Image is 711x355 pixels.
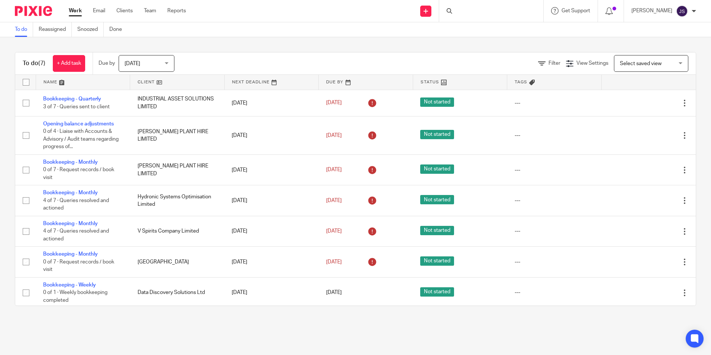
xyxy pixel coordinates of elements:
[420,164,454,174] span: Not started
[77,22,104,37] a: Snoozed
[420,226,454,235] span: Not started
[224,247,319,277] td: [DATE]
[43,221,98,226] a: Bookkeeping - Monthly
[224,154,319,185] td: [DATE]
[43,190,98,195] a: Bookkeeping - Monthly
[130,116,225,154] td: [PERSON_NAME] PLANT HIRE LIMITED
[224,277,319,308] td: [DATE]
[515,132,594,139] div: ---
[224,116,319,154] td: [DATE]
[23,60,45,67] h1: To do
[38,60,45,66] span: (7)
[326,167,342,173] span: [DATE]
[548,61,560,66] span: Filter
[562,8,590,13] span: Get Support
[109,22,128,37] a: Done
[224,90,319,116] td: [DATE]
[130,216,225,246] td: V Spirits Company Limited
[326,198,342,203] span: [DATE]
[326,290,342,295] span: [DATE]
[43,96,101,102] a: Bookkeeping - Quarterly
[99,60,115,67] p: Due by
[420,97,454,107] span: Not started
[420,195,454,204] span: Not started
[620,61,662,66] span: Select saved view
[326,228,342,234] span: [DATE]
[93,7,105,15] a: Email
[116,7,133,15] a: Clients
[515,227,594,235] div: ---
[15,22,33,37] a: To do
[43,228,109,242] span: 4 of 7 · Queries resolved and actioned
[125,61,140,66] span: [DATE]
[69,7,82,15] a: Work
[43,167,114,180] span: 0 of 7 · Request records / book visit
[39,22,72,37] a: Reassigned
[130,277,225,308] td: Data Discovery Solutions Ltd
[515,258,594,266] div: ---
[420,287,454,297] span: Not started
[130,154,225,185] td: [PERSON_NAME] PLANT HIRE LIMITED
[515,166,594,174] div: ---
[326,133,342,138] span: [DATE]
[224,185,319,216] td: [DATE]
[130,185,225,216] td: Hydronic Systems Optimisation Limited
[515,289,594,296] div: ---
[15,6,52,16] img: Pixie
[43,129,119,150] span: 0 of 4 · Liaise with Accounts & Advisory / Audit teams regarding progress of...
[43,160,98,165] a: Bookkeeping - Monthly
[167,7,186,15] a: Reports
[53,55,85,72] a: + Add task
[43,121,114,127] a: Opening balance adjustments
[326,259,342,265] span: [DATE]
[130,247,225,277] td: [GEOGRAPHIC_DATA]
[326,100,342,106] span: [DATE]
[515,197,594,204] div: ---
[43,259,114,272] span: 0 of 7 · Request records / book visit
[43,104,110,109] span: 3 of 7 · Queries sent to client
[43,198,109,211] span: 4 of 7 · Queries resolved and actioned
[576,61,608,66] span: View Settings
[144,7,156,15] a: Team
[43,282,96,288] a: Bookkeeping - Weekly
[420,256,454,266] span: Not started
[515,99,594,107] div: ---
[130,90,225,116] td: INDUSTRIAL ASSET SOLUTIONS LIMITED
[515,80,527,84] span: Tags
[43,252,98,257] a: Bookkeeping - Monthly
[420,130,454,139] span: Not started
[676,5,688,17] img: svg%3E
[43,290,107,303] span: 0 of 1 · Weekly bookkeeping completed
[631,7,672,15] p: [PERSON_NAME]
[224,216,319,246] td: [DATE]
